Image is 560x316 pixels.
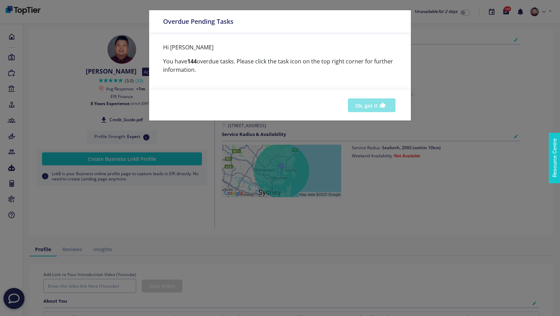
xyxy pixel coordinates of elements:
[6,2,45,10] span: Resource Centre
[163,57,397,74] p: You have overdue tasks. Please click the task icon on the top right corner for further information.
[163,17,233,26] h5: Overdue Pending Tasks
[348,98,395,112] button: Ok, got it
[163,43,397,51] p: Hi [PERSON_NAME]
[187,57,197,65] b: 144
